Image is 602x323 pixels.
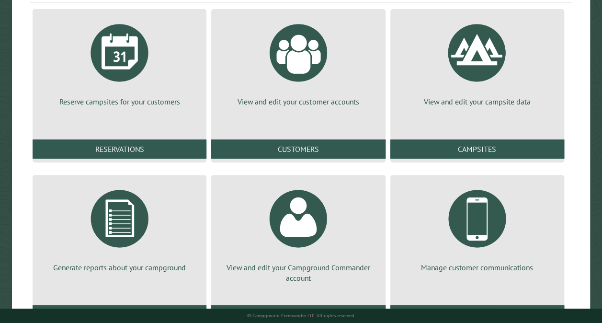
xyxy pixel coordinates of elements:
[44,262,195,273] p: Generate reports about your campground
[223,262,374,284] p: View and edit your Campground Commander account
[223,17,374,107] a: View and edit your customer accounts
[402,262,553,273] p: Manage customer communications
[44,96,195,107] p: Reserve campsites for your customers
[223,96,374,107] p: View and edit your customer accounts
[223,183,374,284] a: View and edit your Campground Commander account
[247,312,355,319] small: © Campground Commander LLC. All rights reserved.
[44,17,195,107] a: Reserve campsites for your customers
[402,183,553,273] a: Manage customer communications
[402,17,553,107] a: View and edit your campsite data
[33,139,206,159] a: Reservations
[402,96,553,107] p: View and edit your campsite data
[211,139,385,159] a: Customers
[44,183,195,273] a: Generate reports about your campground
[390,139,564,159] a: Campsites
